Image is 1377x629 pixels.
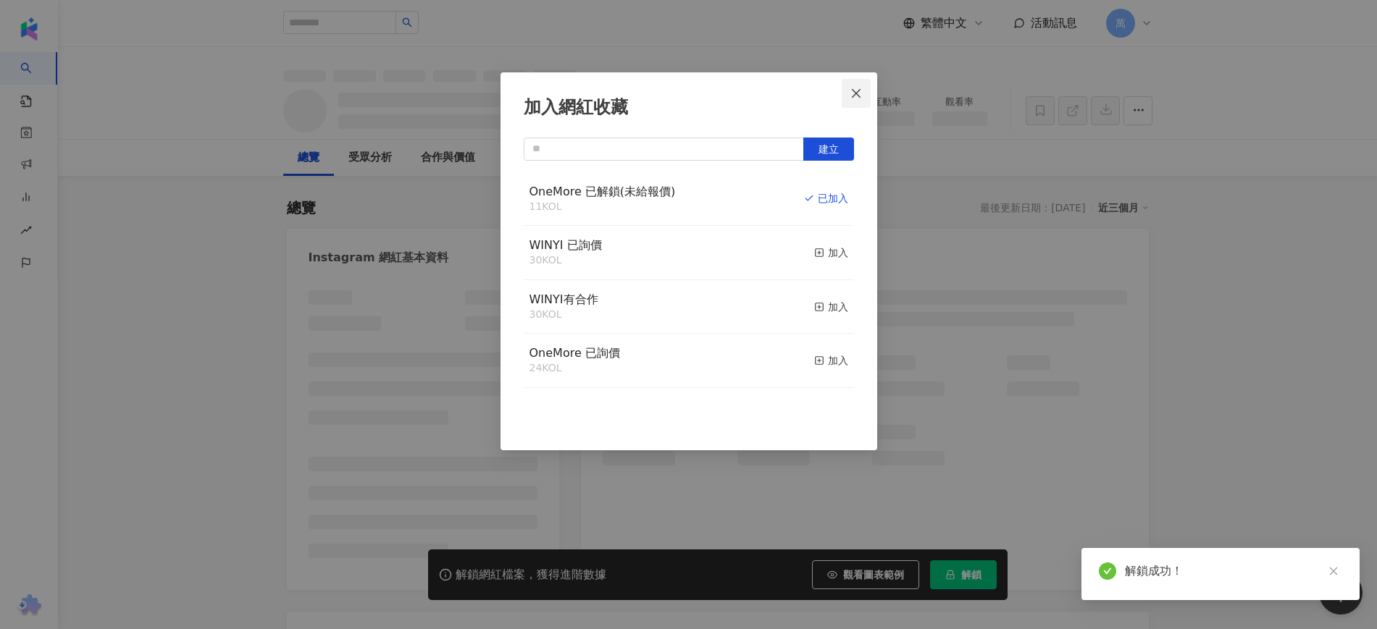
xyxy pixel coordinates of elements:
[814,345,848,376] button: 加入
[804,190,848,206] div: 已加入
[530,240,602,251] a: WINYI 已詢價
[530,200,676,214] div: 11 KOL
[530,361,620,376] div: 24 KOL
[530,308,598,322] div: 30 KOL
[1125,562,1342,580] div: 解鎖成功！
[842,79,871,108] button: Close
[530,185,676,198] span: OneMore 已解鎖(未給報價)
[530,292,598,306] span: WINYI有合作
[814,353,848,368] div: 加入
[1328,566,1339,576] span: close
[530,238,602,252] span: WINYI 已詢價
[530,186,676,198] a: OneMore 已解鎖(未給報價)
[819,143,839,155] span: 建立
[530,346,620,360] span: OneMore 已詢價
[814,299,848,315] div: 加入
[850,88,862,99] span: close
[530,347,620,359] a: OneMore 已詢價
[804,184,848,214] button: 已加入
[803,138,854,161] button: 建立
[524,96,854,120] div: 加入網紅收藏
[814,245,848,261] div: 加入
[814,237,848,268] button: 加入
[814,292,848,322] button: 加入
[530,294,598,305] a: WINYI有合作
[1099,562,1116,580] span: check-circle
[530,253,602,268] div: 30 KOL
